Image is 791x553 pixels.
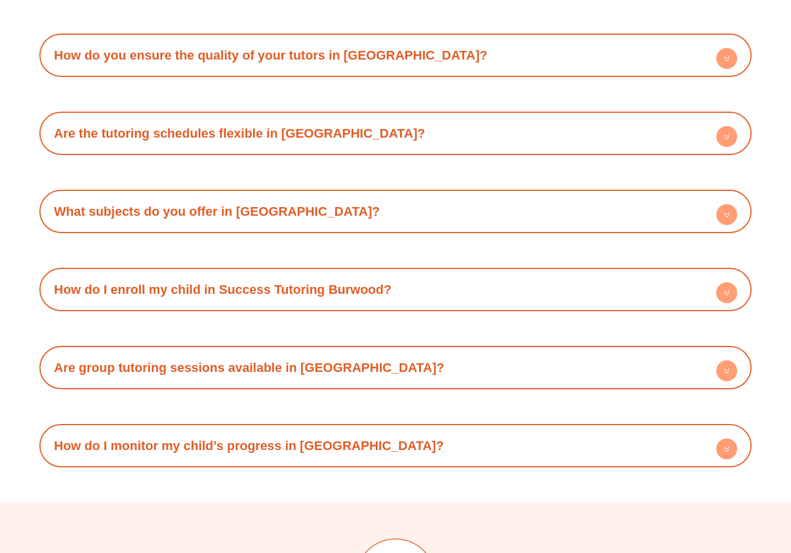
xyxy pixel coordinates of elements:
div: How do I monitor my child’s progress in [GEOGRAPHIC_DATA]? [45,430,745,462]
div: How do I enroll my child in Success Tutoring Burwood? [45,274,745,305]
iframe: Chat Widget [733,497,791,553]
a: What subjects do you offer in [GEOGRAPHIC_DATA]? [54,204,380,219]
div: Are the tutoring schedules flexible in [GEOGRAPHIC_DATA]? [45,117,745,149]
a: How do I monitor my child’s progress in [GEOGRAPHIC_DATA]? [54,438,444,453]
a: How do I enroll my child in Success Tutoring Burwood? [54,282,391,297]
div: What subjects do you offer in [GEOGRAPHIC_DATA]? [45,196,745,227]
a: Are the tutoring schedules flexible in [GEOGRAPHIC_DATA]? [54,126,425,141]
a: Are group tutoring sessions available in [GEOGRAPHIC_DATA]? [54,360,444,375]
div: How do you ensure the quality of your tutors in [GEOGRAPHIC_DATA]? [45,39,745,71]
div: Are group tutoring sessions available in [GEOGRAPHIC_DATA]? [45,352,745,384]
a: How do you ensure the quality of your tutors in [GEOGRAPHIC_DATA]? [54,48,487,62]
